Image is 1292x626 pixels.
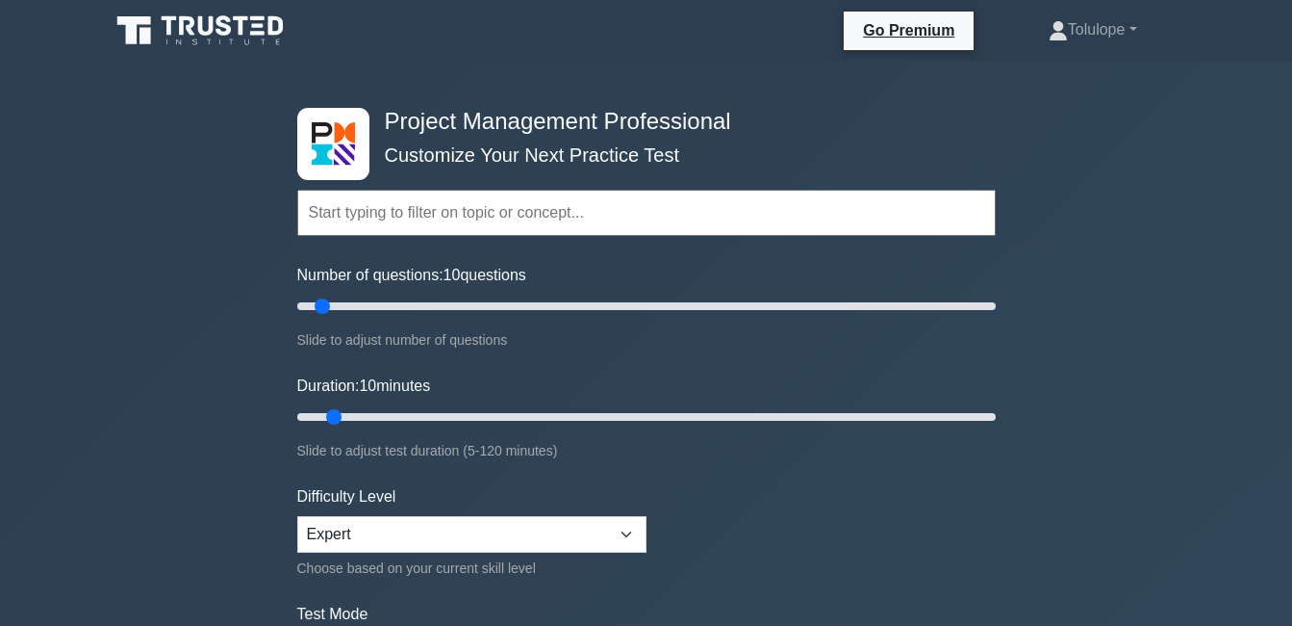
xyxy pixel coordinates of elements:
[297,603,996,626] label: Test Mode
[297,439,996,462] div: Slide to adjust test duration (5-120 minutes)
[377,108,901,136] h4: Project Management Professional
[851,18,966,42] a: Go Premium
[1002,11,1183,49] a: Tolulope
[297,375,431,398] label: Duration: minutes
[297,328,996,352] div: Slide to adjust number of questions
[297,190,996,236] input: Start typing to filter on topic or concept...
[297,557,646,580] div: Choose based on your current skill level
[297,485,396,509] label: Difficulty Level
[359,378,376,394] span: 10
[297,264,526,287] label: Number of questions: questions
[443,267,461,283] span: 10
